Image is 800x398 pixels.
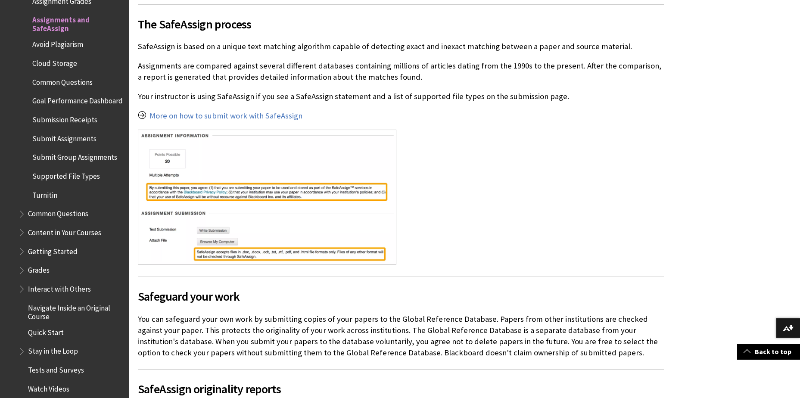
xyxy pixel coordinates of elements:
span: Avoid Plagiarism [32,37,83,49]
span: Tests and Surveys [28,363,84,374]
span: The SafeAssign process [138,15,664,33]
span: Safeguard your work [138,287,664,305]
span: Submit Group Assignments [32,150,117,162]
span: Stay in the Loop [28,344,78,356]
span: Cloud Storage [32,56,77,68]
span: Common Questions [32,75,93,87]
span: Turnitin [32,188,57,199]
span: Submit Assignments [32,131,96,143]
span: Content in Your Courses [28,225,101,237]
a: More on how to submit work with SafeAssign [149,111,302,121]
span: Grades [28,263,50,275]
span: SafeAssign originality reports [138,380,664,398]
span: Goal Performance Dashboard [32,94,123,106]
span: Interact with Others [28,282,91,293]
span: Quick Start [28,325,64,337]
p: Your instructor is using SafeAssign if you see a SafeAssign statement and a list of supported fil... [138,91,664,102]
span: Navigate Inside an Original Course [28,301,123,321]
span: Common Questions [28,207,88,218]
span: Assignments and SafeAssign [32,13,123,33]
span: Submission Receipts [32,112,97,124]
span: Watch Videos [28,382,69,393]
a: Back to top [737,344,800,360]
span: Supported File Types [32,169,100,180]
p: You can safeguard your own work by submitting copies of your papers to the Global Reference Datab... [138,314,664,359]
p: Assignments are compared against several different databases containing millions of articles dati... [138,60,664,83]
p: SafeAssign is based on a unique text matching algorithm capable of detecting exact and inexact ma... [138,41,664,52]
span: Getting Started [28,244,78,256]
